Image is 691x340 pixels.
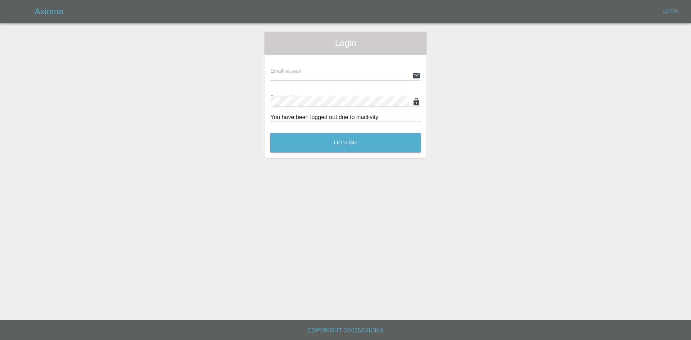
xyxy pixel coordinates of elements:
span: Login [270,37,421,49]
a: Login [659,6,682,17]
span: Email [270,68,301,74]
span: Password [270,94,311,100]
button: Let's Go [270,133,421,153]
div: You have been logged out due to inactivity [270,113,421,122]
h6: Copyright © 2025 Axioma [6,326,685,336]
small: (required) [283,69,301,73]
small: (required) [293,95,311,100]
h5: Axioma [35,6,63,17]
